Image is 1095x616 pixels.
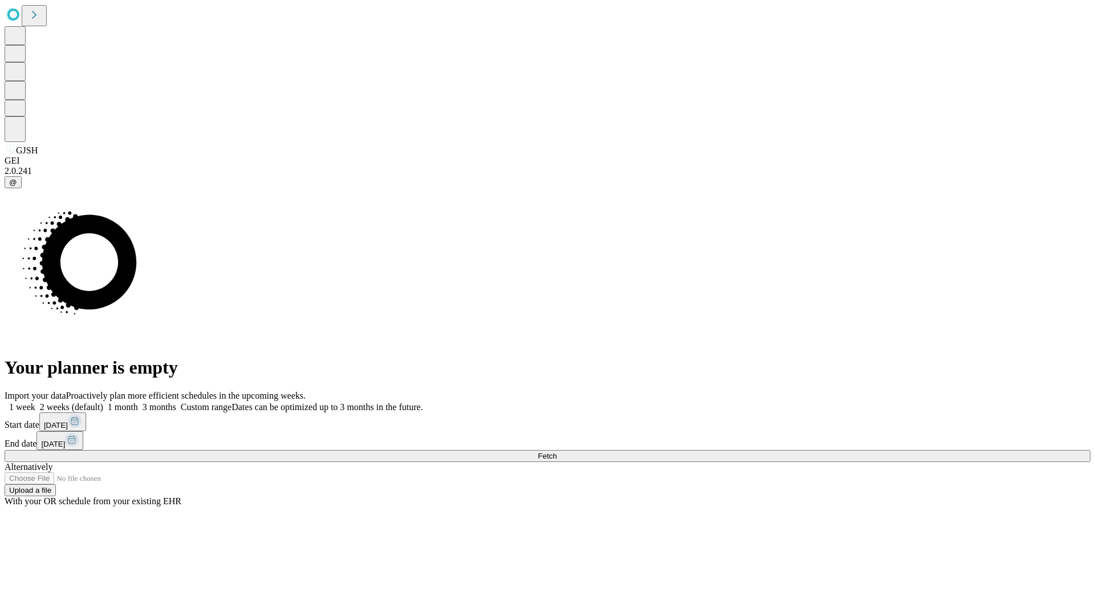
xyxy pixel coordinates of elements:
span: [DATE] [41,440,65,448]
span: Alternatively [5,462,52,472]
span: With your OR schedule from your existing EHR [5,496,181,506]
span: 1 month [108,402,138,412]
div: Start date [5,412,1090,431]
span: 3 months [143,402,176,412]
span: Fetch [538,452,557,460]
span: 2 weeks (default) [40,402,103,412]
span: Dates can be optimized up to 3 months in the future. [232,402,423,412]
span: @ [9,178,17,187]
span: Import your data [5,391,66,400]
div: 2.0.241 [5,166,1090,176]
span: Proactively plan more efficient schedules in the upcoming weeks. [66,391,306,400]
button: [DATE] [36,431,83,450]
span: GJSH [16,145,38,155]
button: [DATE] [39,412,86,431]
button: @ [5,176,22,188]
div: GEI [5,156,1090,166]
button: Fetch [5,450,1090,462]
h1: Your planner is empty [5,357,1090,378]
button: Upload a file [5,484,56,496]
span: [DATE] [44,421,68,429]
span: 1 week [9,402,35,412]
div: End date [5,431,1090,450]
span: Custom range [181,402,232,412]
